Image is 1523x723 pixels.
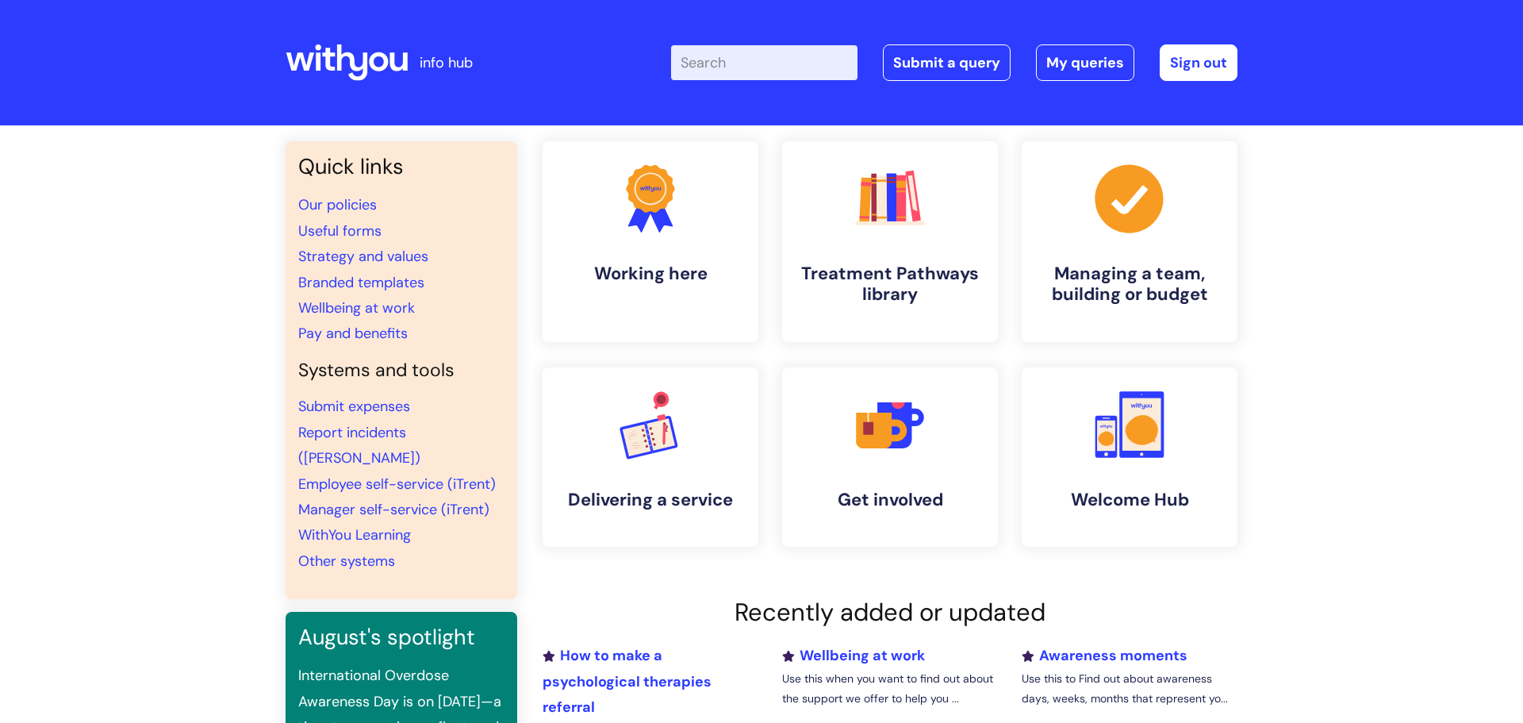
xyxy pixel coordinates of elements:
[298,247,428,266] a: Strategy and values
[543,646,712,717] a: How to make a psychological therapies referral
[298,273,424,292] a: Branded templates
[298,423,420,467] a: Report incidents ([PERSON_NAME])
[543,598,1237,627] h2: Recently added or updated
[298,195,377,214] a: Our policies
[298,397,410,416] a: Submit expenses
[298,154,504,179] h3: Quick links
[782,646,925,665] a: Wellbeing at work
[298,625,504,650] h3: August's spotlight
[1022,646,1187,665] a: Awareness moments
[555,490,746,510] h4: Delivering a service
[1160,44,1237,81] a: Sign out
[1034,490,1225,510] h4: Welcome Hub
[298,360,504,382] h4: Systems and tools
[1034,263,1225,306] h4: Managing a team, building or budget
[298,500,489,519] a: Manager self-service (iTrent)
[420,50,473,75] p: info hub
[795,263,985,306] h4: Treatment Pathways library
[782,367,998,547] a: Get involved
[782,141,998,342] a: Treatment Pathways library
[1022,669,1237,709] p: Use this to Find out about awareness days, weeks, months that represent yo...
[298,552,395,571] a: Other systems
[1022,141,1237,342] a: Managing a team, building or budget
[782,669,998,709] p: Use this when you want to find out about the support we offer to help you ...
[883,44,1011,81] a: Submit a query
[298,525,411,544] a: WithYou Learning
[555,263,746,284] h4: Working here
[671,45,857,80] input: Search
[671,44,1237,81] div: | -
[298,221,382,240] a: Useful forms
[543,367,758,547] a: Delivering a service
[543,141,758,342] a: Working here
[1022,367,1237,547] a: Welcome Hub
[1036,44,1134,81] a: My queries
[795,490,985,510] h4: Get involved
[298,475,496,494] a: Employee self-service (iTrent)
[298,298,415,317] a: Wellbeing at work
[298,324,408,343] a: Pay and benefits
